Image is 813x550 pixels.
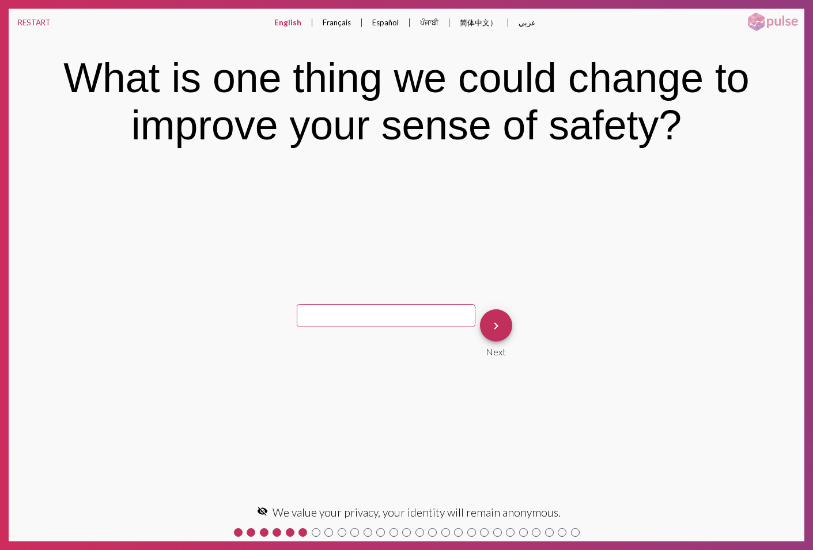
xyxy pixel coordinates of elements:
[265,9,311,36] button: English
[744,12,801,32] img: pulsehorizontalsmall.png
[489,319,503,333] mat-icon: keyboard_arrow_right
[9,9,60,36] button: RESTART
[509,9,545,36] button: عربي
[363,9,408,36] button: Español
[257,506,268,517] mat-icon: visibility_off
[25,54,788,149] div: What is one thing we could change to improve your sense of safety?
[273,506,561,519] span: We value your privacy, your identity will remain anonymous.
[313,9,360,36] button: Français
[451,9,506,37] button: 简体中文）
[411,9,448,37] button: ਪੰਜਾਬੀ
[480,342,512,357] div: Next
